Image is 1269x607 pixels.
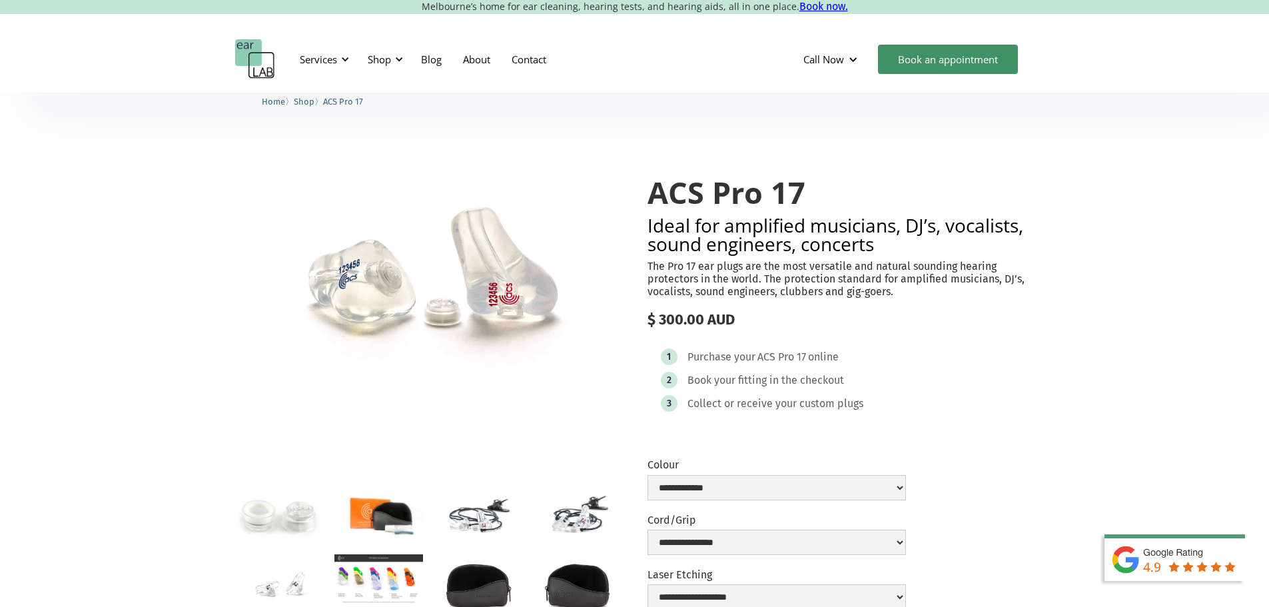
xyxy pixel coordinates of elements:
[262,95,294,109] li: 〉
[803,53,844,66] div: Call Now
[647,176,1035,209] h1: ACS Pro 17
[323,95,363,107] a: ACS Pro 17
[334,554,423,604] a: open lightbox
[667,398,671,408] div: 3
[294,95,323,109] li: 〉
[292,39,353,79] div: Services
[647,458,906,471] label: Colour
[647,311,1035,328] div: $ 300.00 AUD
[533,485,622,544] a: open lightbox
[647,260,1035,299] p: The Pro 17 ear plugs are the most versatile and natural sounding hearing protectors in the world....
[334,485,423,544] a: open lightbox
[878,45,1018,74] a: Book an appointment
[687,374,844,387] div: Book your fitting in the checkout
[793,39,871,79] div: Call Now
[687,350,755,364] div: Purchase your
[757,350,806,364] div: ACS Pro 17
[235,149,622,415] img: ACS Pro 17
[294,97,314,107] span: Shop
[667,352,671,362] div: 1
[647,568,906,581] label: Laser Etching
[360,39,407,79] div: Shop
[235,149,622,415] a: open lightbox
[294,95,314,107] a: Shop
[323,97,363,107] span: ACS Pro 17
[262,95,285,107] a: Home
[262,97,285,107] span: Home
[410,40,452,79] a: Blog
[300,53,337,66] div: Services
[647,216,1035,253] h2: Ideal for amplified musicians, DJ’s, vocalists, sound engineers, concerts
[235,39,275,79] a: home
[667,375,671,385] div: 2
[434,485,522,544] a: open lightbox
[452,40,501,79] a: About
[235,485,324,544] a: open lightbox
[687,397,863,410] div: Collect or receive your custom plugs
[647,514,906,526] label: Cord/Grip
[501,40,557,79] a: Contact
[368,53,391,66] div: Shop
[808,350,839,364] div: online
